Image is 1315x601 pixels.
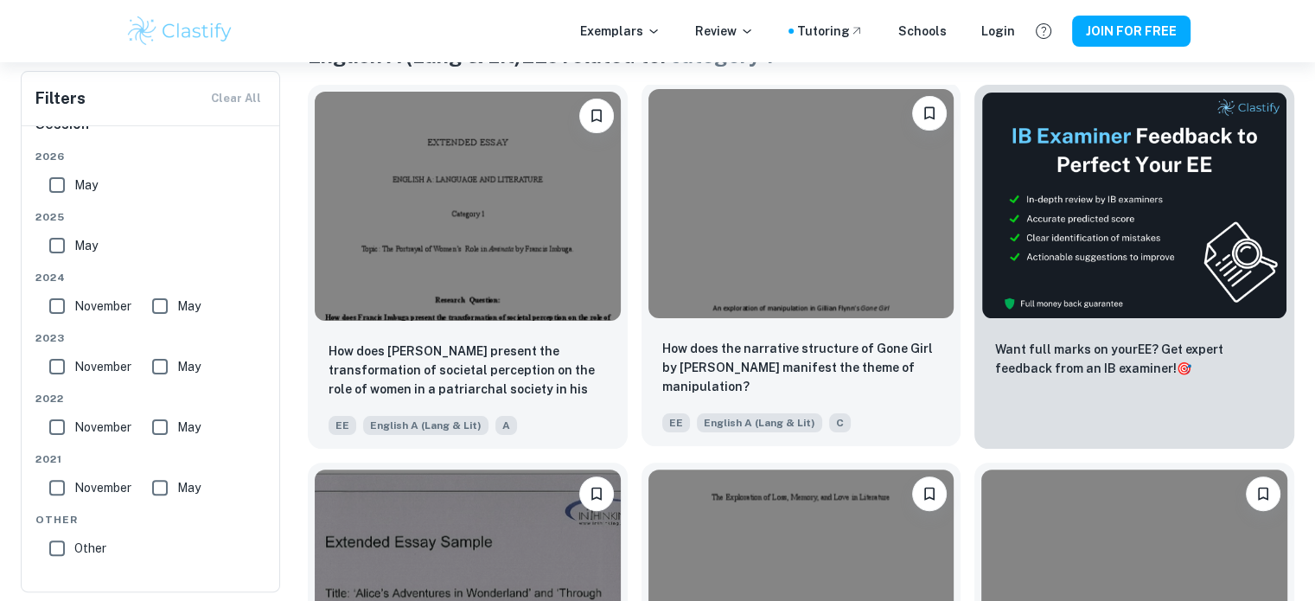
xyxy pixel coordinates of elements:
[579,476,614,511] button: Please log in to bookmark exemplars
[898,22,947,41] a: Schools
[35,270,267,285] span: 2024
[74,418,131,437] span: November
[829,413,851,432] span: C
[74,176,98,195] span: May
[648,89,954,318] img: English A (Lang & Lit) EE example thumbnail: How does the narrative structure of Gone
[35,512,267,527] span: Other
[35,149,267,164] span: 2026
[315,92,621,321] img: English A (Lang & Lit) EE example thumbnail: How does Francis Imbuga present the tran
[580,22,661,41] p: Exemplars
[177,478,201,497] span: May
[1177,361,1191,375] span: 🎯
[177,297,201,316] span: May
[1246,476,1280,511] button: Please log in to bookmark exemplars
[495,416,517,435] span: A
[912,476,947,511] button: Please log in to bookmark exemplars
[579,99,614,133] button: Please log in to bookmark exemplars
[177,418,201,437] span: May
[35,391,267,406] span: 2022
[974,85,1294,449] a: ThumbnailWant full marks on yourEE? Get expert feedback from an IB examiner!
[995,340,1274,378] p: Want full marks on your EE ? Get expert feedback from an IB examiner!
[662,339,941,396] p: How does the narrative structure of Gone Girl by Gillian Flynn manifest the theme of manipulation?
[74,357,131,376] span: November
[695,22,754,41] p: Review
[35,86,86,111] h6: Filters
[74,297,131,316] span: November
[74,478,131,497] span: November
[35,330,267,346] span: 2023
[662,413,690,432] span: EE
[1072,16,1191,47] button: JOIN FOR FREE
[74,236,98,255] span: May
[981,92,1287,319] img: Thumbnail
[35,451,267,467] span: 2021
[1029,16,1058,46] button: Help and Feedback
[642,85,961,449] a: Please log in to bookmark exemplarsHow does the narrative structure of Gone Girl by Gillian Flynn...
[177,357,201,376] span: May
[697,413,822,432] span: English A (Lang & Lit)
[125,14,235,48] img: Clastify logo
[74,539,106,558] span: Other
[35,209,267,225] span: 2025
[912,96,947,131] button: Please log in to bookmark exemplars
[797,22,864,41] a: Tutoring
[363,416,488,435] span: English A (Lang & Lit)
[329,342,607,400] p: How does Francis Imbuga present the transformation of societal perception on the role of women in...
[308,85,628,449] a: Please log in to bookmark exemplarsHow does Francis Imbuga present the transformation of societal...
[981,22,1015,41] a: Login
[35,114,267,149] h6: Session
[329,416,356,435] span: EE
